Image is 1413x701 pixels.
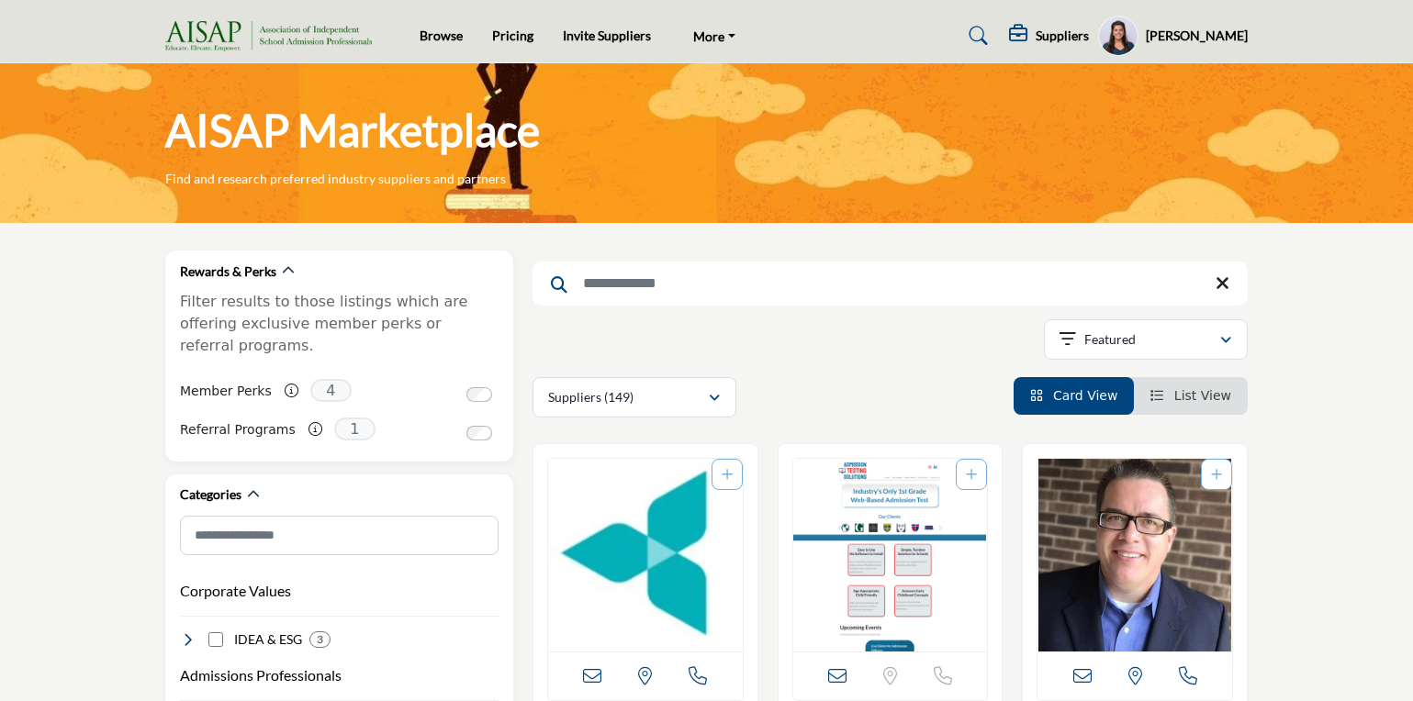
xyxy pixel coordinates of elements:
[317,633,323,646] b: 3
[533,377,736,417] button: Suppliers (149)
[548,459,743,651] img: VenturEd Solutions
[234,630,302,649] h4: IDEA & ESG: Inclusion, Diversity, Equity and Accessibility | Environmental, Social, and Governance
[334,417,376,440] span: 1
[180,516,499,555] input: Search Category
[180,414,296,446] label: Referral Programs
[466,387,492,402] input: Switch to Member Perks
[1150,388,1231,403] a: View List
[548,459,743,651] a: Open Listing in new tab
[180,664,342,686] button: Admissions Professionals
[310,379,352,402] span: 4
[1009,25,1089,47] div: Suppliers
[309,631,331,648] div: 3 Results For IDEA & ESG
[680,23,748,49] a: More
[208,632,223,647] input: Select IDEA & ESG checkbox
[1211,467,1222,482] a: Add To List
[1044,319,1248,360] button: Featured
[180,262,276,281] h2: Rewards & Perks
[966,467,977,482] a: Add To List
[1014,377,1135,415] li: Card View
[466,426,492,440] input: Switch to Referral Programs
[1030,388,1118,403] a: View Card
[548,388,634,406] p: Suppliers (149)
[1134,377,1248,415] li: List View
[1098,16,1138,56] button: Show hide supplier dropdown
[180,291,499,357] p: Filter results to those listings which are offering exclusive member perks or referral programs.
[951,21,1000,50] a: Search
[180,375,272,407] label: Member Perks
[1036,28,1089,44] h5: Suppliers
[165,170,506,188] p: Find and research preferred industry suppliers and partners
[1037,459,1232,651] img: YourSchoolMarketing.com
[165,21,381,51] img: Site Logo
[563,28,651,43] a: Invite Suppliers
[180,580,291,602] button: Corporate Values
[533,261,1248,306] input: Search Keyword
[165,102,540,159] h1: AISAP Marketplace
[1053,388,1117,403] span: Card View
[180,485,241,504] h2: Categories
[1174,388,1231,403] span: List View
[492,28,533,43] a: Pricing
[793,459,988,651] a: Open Listing in new tab
[1146,27,1248,45] h5: [PERSON_NAME]
[1084,330,1136,349] p: Featured
[722,467,733,482] a: Add To List
[1037,459,1232,651] a: Open Listing in new tab
[793,459,988,651] img: Admission Testing Solutions1
[420,28,463,43] a: Browse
